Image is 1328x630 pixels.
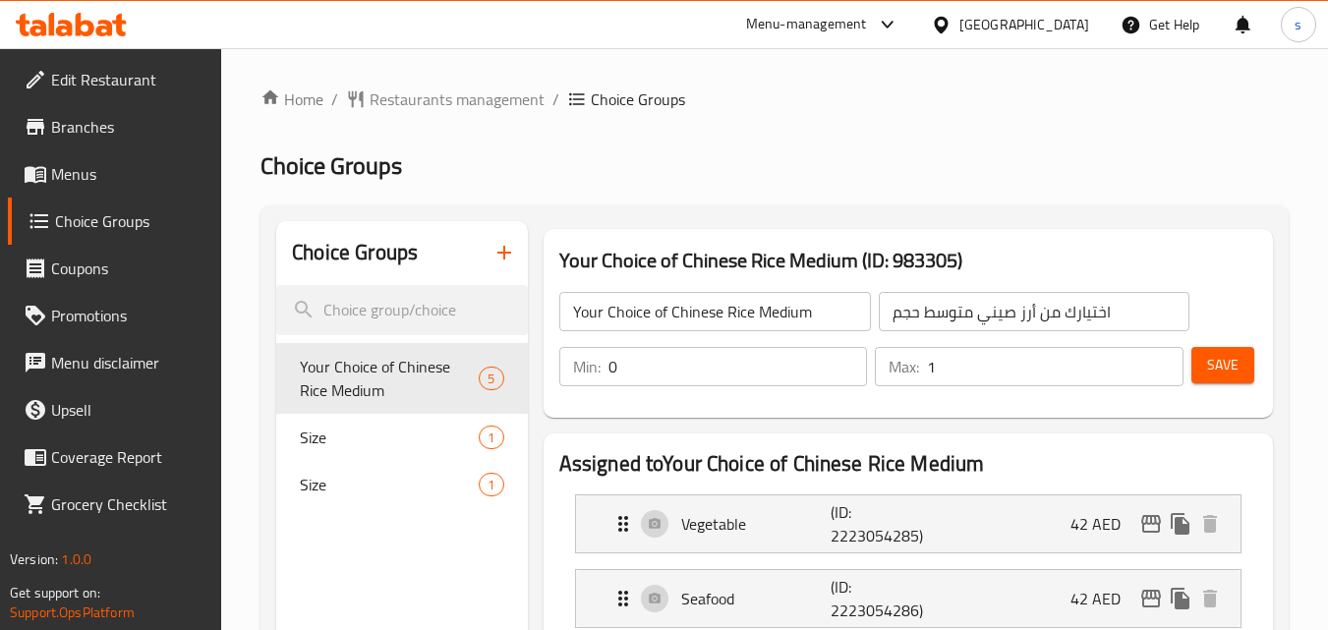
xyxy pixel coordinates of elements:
button: edit [1136,509,1166,539]
span: Save [1207,353,1239,377]
a: Choice Groups [8,198,222,245]
span: 5 [480,370,502,388]
span: Choice Groups [55,209,206,233]
p: 42 AED [1070,512,1136,536]
p: Max: [889,355,919,378]
button: duplicate [1166,509,1195,539]
div: Choices [479,473,503,496]
span: Size [300,426,479,449]
a: Menu disclaimer [8,339,222,386]
span: Coupons [51,257,206,280]
a: Upsell [8,386,222,433]
a: Grocery Checklist [8,481,222,528]
button: Save [1191,347,1254,383]
span: Size [300,473,479,496]
div: Expand [576,495,1241,552]
li: Expand [559,487,1257,561]
span: Grocery Checklist [51,492,206,516]
div: Choices [479,367,503,390]
button: edit [1136,584,1166,613]
a: Support.OpsPlatform [10,600,135,625]
a: Coverage Report [8,433,222,481]
p: Vegetable [681,512,832,536]
span: 1.0.0 [61,546,91,572]
span: Choice Groups [260,143,402,188]
span: s [1295,14,1301,35]
span: Menus [51,162,206,186]
span: Promotions [51,304,206,327]
span: 1 [480,476,502,494]
h2: Choice Groups [292,238,418,267]
p: Min: [573,355,601,378]
p: 42 AED [1070,587,1136,610]
h2: Assigned to Your Choice of Chinese Rice Medium [559,449,1257,479]
p: (ID: 2223054285) [831,500,931,547]
span: Version: [10,546,58,572]
a: Edit Restaurant [8,56,222,103]
span: Get support on: [10,580,100,605]
button: delete [1195,584,1225,613]
div: Size1 [276,414,527,461]
a: Home [260,87,323,111]
span: Edit Restaurant [51,68,206,91]
input: search [276,285,527,335]
a: Promotions [8,292,222,339]
p: Seafood [681,587,832,610]
span: Branches [51,115,206,139]
span: Your Choice of Chinese Rice Medium [300,355,479,402]
button: delete [1195,509,1225,539]
span: Restaurants management [370,87,545,111]
p: (ID: 2223054286) [831,575,931,622]
a: Branches [8,103,222,150]
a: Coupons [8,245,222,292]
div: Size1 [276,461,527,508]
div: Choices [479,426,503,449]
div: Menu-management [746,13,867,36]
div: Expand [576,570,1241,627]
a: Restaurants management [346,87,545,111]
span: Upsell [51,398,206,422]
span: Menu disclaimer [51,351,206,374]
button: duplicate [1166,584,1195,613]
div: Your Choice of Chinese Rice Medium5 [276,343,527,414]
div: [GEOGRAPHIC_DATA] [959,14,1089,35]
a: Menus [8,150,222,198]
li: / [552,87,559,111]
span: Coverage Report [51,445,206,469]
span: Choice Groups [591,87,685,111]
h3: Your Choice of Chinese Rice Medium (ID: 983305) [559,245,1257,276]
span: 1 [480,429,502,447]
li: / [331,87,338,111]
nav: breadcrumb [260,87,1289,111]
